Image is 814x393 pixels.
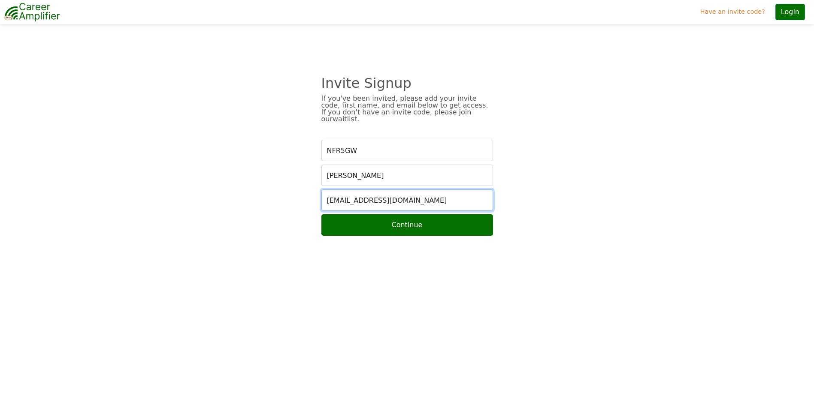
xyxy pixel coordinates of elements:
[4,1,60,23] img: career-amplifier-logo.png
[321,80,493,87] div: Invite Signup
[321,140,493,161] input: Invite Code
[333,115,357,123] a: waitlist
[697,4,769,20] a: Have an invite code?
[321,95,493,123] div: If you've been invited, please add your invite code, first name, and email below to get access. I...
[321,165,493,186] input: First Name
[769,0,812,24] a: Login
[321,214,493,236] button: Continue
[775,4,805,20] button: Login
[321,189,493,211] input: Email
